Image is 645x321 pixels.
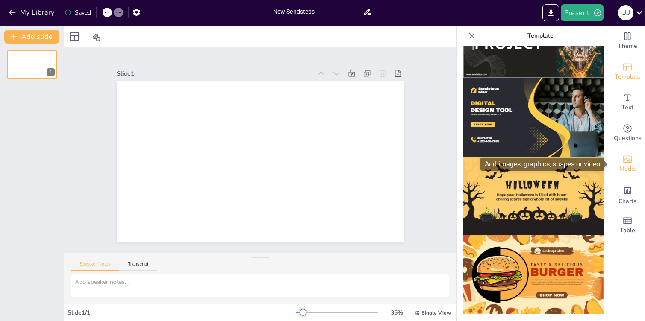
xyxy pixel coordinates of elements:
div: 1 [47,68,55,76]
button: My Library [6,6,58,19]
div: Add images, graphics, shapes or video [610,149,645,179]
input: Insert title [273,6,363,18]
div: J J [618,5,633,20]
img: thumb-12.png [463,78,604,157]
button: Export to PowerPoint [542,4,559,21]
div: Add ready made slides [610,56,645,87]
span: Single View [421,309,451,316]
button: J J [618,4,633,21]
div: 1 [7,50,57,79]
span: Text [621,103,633,112]
div: Slide 1 [117,70,312,78]
span: Position [90,31,100,41]
div: Slide 1 / 1 [68,309,296,317]
button: Speaker Notes [71,261,119,271]
div: Add charts and graphs [610,179,645,210]
span: Media [619,164,636,174]
img: thumb-13.png [463,157,604,236]
div: 35 % [386,309,407,317]
button: Add slide [4,30,59,44]
div: Layout [68,29,81,43]
div: Saved [65,9,91,17]
span: Charts [618,197,636,206]
img: thumb-14.png [463,235,604,314]
span: Theme [618,41,637,51]
div: Add text boxes [610,87,645,118]
button: Present [561,4,604,21]
p: Template [479,26,602,46]
div: Add a table [610,210,645,241]
span: Template [615,72,641,82]
span: Questions [614,134,642,143]
div: Change the overall theme [610,26,645,56]
button: Transcript [119,261,157,271]
div: Add images, graphics, shapes or video [480,158,604,171]
div: Get real-time input from your audience [610,118,645,149]
span: Table [620,226,635,235]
